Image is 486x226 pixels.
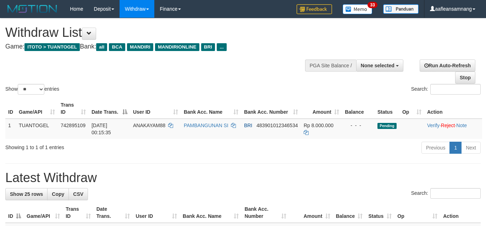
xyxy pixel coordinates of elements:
h4: Game: Bank: [5,43,317,50]
img: Button%20Memo.svg [343,4,372,14]
th: Game/API: activate to sort column ascending [16,98,58,119]
span: MANDIRIONLINE [155,43,199,51]
span: [DATE] 00:15:35 [92,123,111,135]
span: Rp 8.000.000 [304,123,333,128]
img: panduan.png [383,4,419,14]
th: Balance: activate to sort column ascending [333,203,366,223]
span: all [96,43,107,51]
th: ID [5,98,16,119]
th: Action [440,203,481,223]
span: CSV [73,191,83,197]
th: User ID: activate to sort column ascending [133,203,180,223]
label: Search: [411,188,481,199]
th: Trans ID: activate to sort column ascending [63,203,94,223]
a: Run Auto-Refresh [420,60,475,72]
span: BCA [109,43,125,51]
span: ANAKAYAM88 [133,123,165,128]
th: Date Trans.: activate to sort column ascending [94,203,133,223]
img: Feedback.jpg [297,4,332,14]
a: Verify [427,123,440,128]
img: MOTION_logo.png [5,4,59,14]
h1: Withdraw List [5,26,317,40]
a: Stop [455,72,475,84]
h1: Latest Withdraw [5,171,481,185]
span: Show 25 rows [10,191,43,197]
th: Amount: activate to sort column ascending [289,203,333,223]
td: · · [424,119,482,139]
th: Date Trans.: activate to sort column descending [89,98,130,119]
a: Next [461,142,481,154]
span: Pending [377,123,397,129]
th: Status [375,98,399,119]
label: Search: [411,84,481,95]
th: Amount: activate to sort column ascending [301,98,342,119]
th: Bank Acc. Name: activate to sort column ascending [180,203,242,223]
button: None selected [356,60,403,72]
th: Action [424,98,482,119]
td: 1 [5,119,16,139]
input: Search: [430,84,481,95]
a: Copy [47,188,69,200]
th: Op: activate to sort column ascending [399,98,424,119]
span: None selected [361,63,394,68]
th: Status: activate to sort column ascending [365,203,394,223]
select: Showentries [18,84,44,95]
div: Showing 1 to 1 of 1 entries [5,141,197,151]
span: Copy [52,191,64,197]
a: CSV [68,188,88,200]
th: ID: activate to sort column descending [5,203,24,223]
span: MANDIRI [127,43,153,51]
span: 33 [368,2,377,8]
th: Bank Acc. Number: activate to sort column ascending [241,98,301,119]
label: Show entries [5,84,59,95]
span: 742895109 [61,123,85,128]
span: BRI [201,43,215,51]
th: Balance [342,98,375,119]
span: ... [217,43,226,51]
span: ITOTO > TUANTOGEL [24,43,80,51]
th: Op: activate to sort column ascending [394,203,440,223]
th: User ID: activate to sort column ascending [130,98,181,119]
a: Reject [441,123,455,128]
th: Game/API: activate to sort column ascending [24,203,63,223]
th: Bank Acc. Name: activate to sort column ascending [181,98,241,119]
th: Trans ID: activate to sort column ascending [58,98,89,119]
span: BRI [244,123,252,128]
a: Note [456,123,467,128]
input: Search: [430,188,481,199]
span: Copy 483901012346534 to clipboard [256,123,298,128]
a: 1 [449,142,462,154]
th: Bank Acc. Number: activate to sort column ascending [242,203,289,223]
a: Previous [421,142,450,154]
a: PAMBANGUNAN SI [184,123,228,128]
div: - - - [345,122,372,129]
div: PGA Site Balance / [305,60,356,72]
td: TUANTOGEL [16,119,58,139]
a: Show 25 rows [5,188,48,200]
